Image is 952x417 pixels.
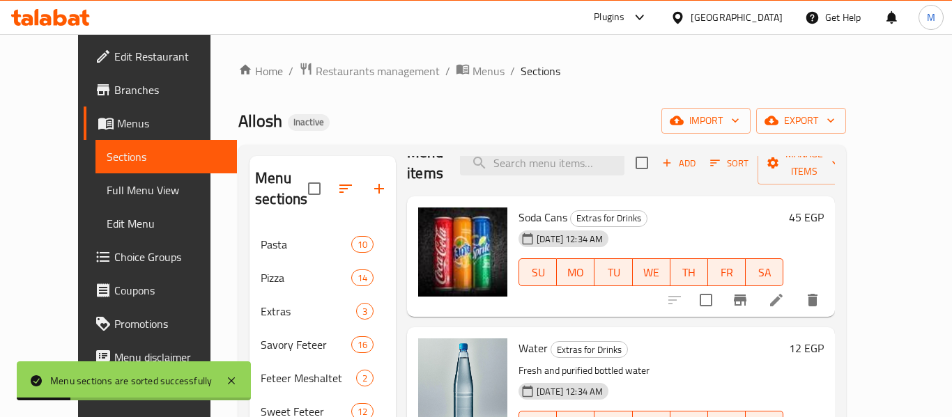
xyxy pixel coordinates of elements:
span: export [767,112,835,129]
span: SU [525,262,551,283]
span: Add item [657,152,701,174]
span: Pasta [261,236,351,253]
span: Edit Menu [107,215,226,232]
button: FR [708,258,746,286]
div: [GEOGRAPHIC_DATA] [691,10,783,25]
h6: 12 EGP [789,338,824,358]
a: Menu disclaimer [84,340,237,374]
span: Promotions [114,315,226,332]
span: TU [600,262,627,283]
span: [DATE] 12:34 AM [531,233,608,246]
h6: 45 EGP [789,207,824,227]
button: Sort [707,152,752,174]
div: Extras3 [249,294,396,328]
a: Coupons [84,274,237,307]
span: 10 [352,238,373,251]
span: Menu disclaimer [114,349,226,365]
span: Choice Groups [114,249,226,265]
span: Sections [107,148,226,165]
span: Select all sections [300,174,329,203]
div: Extras for Drinks [570,210,647,227]
div: Feteer Meshaltet2 [249,361,396,395]
a: Edit Restaurant [84,40,237,73]
span: FR [714,262,740,283]
span: Pizza [261,269,351,286]
span: 2 [357,372,373,385]
button: WE [633,258,670,286]
button: SU [519,258,557,286]
button: delete [796,283,829,317]
div: Menu sections are sorted successfully [50,373,212,388]
span: Sections [521,63,560,79]
div: Extras for Drinks [551,341,628,358]
div: Pasta10 [249,228,396,261]
button: Add section [362,172,396,205]
span: Water [519,338,548,359]
button: SA [746,258,783,286]
span: 3 [357,305,373,318]
span: Sort sections [329,172,362,205]
button: Add [657,152,701,174]
span: Sort items [701,152,758,174]
a: Menus [456,62,505,80]
span: Savory Feteer [261,336,351,353]
span: Select to update [691,285,721,315]
span: Coupons [114,282,226,299]
a: Choice Groups [84,240,237,274]
div: Plugins [594,9,624,26]
span: WE [638,262,665,283]
span: MO [562,262,589,283]
h2: Menu items [407,142,443,184]
button: Branch-specific-item [723,283,757,317]
p: Fresh and purified bottled water [519,362,783,379]
span: Sort [710,155,748,171]
span: import [673,112,739,129]
button: TU [594,258,632,286]
span: Full Menu View [107,182,226,198]
a: Home [238,63,283,79]
div: items [351,336,374,353]
div: items [351,269,374,286]
a: Full Menu View [95,173,237,207]
span: Add [660,155,698,171]
span: Branches [114,81,226,98]
span: Menus [473,63,505,79]
span: 14 [352,272,373,285]
span: Select section [627,148,657,178]
li: / [289,63,293,79]
span: Extras [261,303,356,320]
span: Extras for Drinks [551,342,627,358]
span: TH [676,262,703,283]
button: import [661,108,751,134]
div: Pizza14 [249,261,396,294]
button: MO [557,258,594,286]
a: Sections [95,140,237,173]
button: export [756,108,846,134]
a: Branches [84,73,237,107]
li: / [510,63,515,79]
span: Manage items [769,145,840,180]
span: Extras for Drinks [571,210,647,226]
nav: breadcrumb [238,62,846,80]
span: M [927,10,935,25]
a: Edit menu item [768,292,785,308]
span: SA [751,262,778,283]
div: Savory Feteer16 [249,328,396,361]
span: [DATE] 12:34 AM [531,385,608,398]
span: Feteer Meshaltet [261,370,356,386]
input: search [460,151,624,175]
span: 16 [352,338,373,352]
span: Soda Cans [519,207,567,228]
span: Inactive [288,116,330,128]
h2: Menu sections [255,168,308,210]
img: Soda Cans [418,207,507,297]
button: TH [670,258,708,286]
div: items [351,236,374,253]
button: Manage items [758,141,851,184]
span: Edit Restaurant [114,48,226,65]
a: Menus [84,107,237,140]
